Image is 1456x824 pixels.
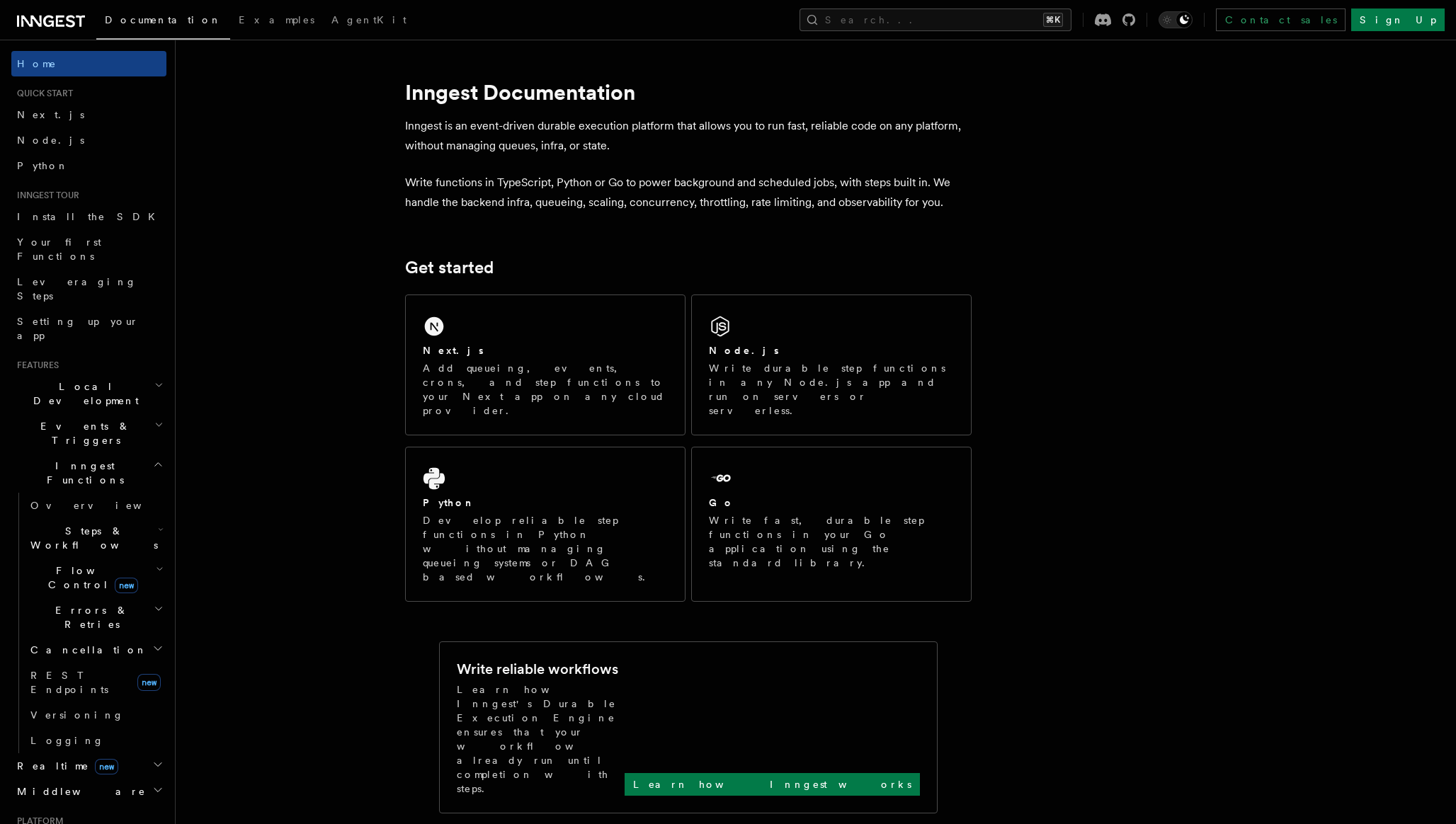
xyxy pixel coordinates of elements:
[709,496,734,510] h2: Go
[709,361,954,418] p: Write durable step functions in any Node.js app and run on servers or serverless.
[96,4,230,40] a: Documentation
[11,374,166,413] button: Local Development
[17,211,164,222] span: Install the SDK
[11,379,154,408] span: Local Development
[30,670,108,695] span: REST Endpoints
[1216,8,1346,31] a: Contact sales
[423,496,475,510] h2: Python
[25,643,147,657] span: Cancellation
[30,735,104,746] span: Logging
[25,597,166,637] button: Errors & Retries
[709,343,779,357] h2: Node.js
[405,173,972,212] p: Write functions in TypeScript, Python or Go to power background and scheduled jobs, with steps bu...
[11,102,166,127] a: Next.js
[95,759,118,774] span: new
[11,153,166,178] a: Python
[423,343,484,357] h2: Next.js
[11,493,166,753] div: Inngest Functions
[230,4,323,38] a: Examples
[405,116,972,156] p: Inngest is an event-driven durable execution platform that allows you to run fast, reliable code ...
[25,603,154,631] span: Errors & Retries
[11,309,166,348] a: Setting up your app
[17,276,137,302] span: Leveraging Steps
[105,14,222,25] span: Documentation
[11,360,59,371] span: Features
[30,709,124,721] span: Versioning
[323,4,415,38] a: AgentKit
[11,204,166,229] a: Install the SDK
[239,14,314,25] span: Examples
[457,659,618,679] h2: Write reliable workflows
[423,361,668,418] p: Add queueing, events, crons, and step functions to your Next app on any cloud provider.
[30,500,176,511] span: Overview
[11,229,166,269] a: Your first Functions
[11,784,146,799] span: Middleware
[405,447,686,602] a: PythonDevelop reliable step functions in Python without managing queueing systems or DAG based wo...
[11,51,166,76] a: Home
[709,513,954,570] p: Write fast, durable step functions in your Go application using the standard library.
[11,459,153,487] span: Inngest Functions
[11,453,166,493] button: Inngest Functions
[25,637,166,663] button: Cancellation
[11,190,79,201] span: Inngest tour
[405,258,494,277] a: Get started
[25,493,166,518] a: Overview
[17,160,69,171] span: Python
[1351,8,1445,31] a: Sign Up
[691,447,972,602] a: GoWrite fast, durable step functions in your Go application using the standard library.
[800,8,1071,31] button: Search...⌘K
[331,14,406,25] span: AgentKit
[11,88,73,99] span: Quick start
[633,777,911,791] p: Learn how Inngest works
[405,79,972,105] h1: Inngest Documentation
[17,236,101,262] span: Your first Functions
[25,558,166,597] button: Flow Controlnew
[17,135,84,146] span: Node.js
[691,294,972,435] a: Node.jsWrite durable step functions in any Node.js app and run on servers or serverless.
[11,759,118,773] span: Realtime
[137,674,161,691] span: new
[1043,13,1063,27] kbd: ⌘K
[25,728,166,753] a: Logging
[25,702,166,728] a: Versioning
[17,316,139,341] span: Setting up your app
[11,269,166,309] a: Leveraging Steps
[25,524,158,552] span: Steps & Workflows
[25,563,156,592] span: Flow Control
[11,419,154,447] span: Events & Triggers
[25,663,166,702] a: REST Endpointsnew
[405,294,686,435] a: Next.jsAdd queueing, events, crons, and step functions to your Next app on any cloud provider.
[17,57,57,71] span: Home
[11,753,166,779] button: Realtimenew
[11,779,166,804] button: Middleware
[423,513,668,584] p: Develop reliable step functions in Python without managing queueing systems or DAG based workflows.
[17,109,84,120] span: Next.js
[457,682,625,796] p: Learn how Inngest's Durable Execution Engine ensures that your workflow already run until complet...
[1159,11,1193,28] button: Toggle dark mode
[625,773,920,796] a: Learn how Inngest works
[11,413,166,453] button: Events & Triggers
[25,518,166,558] button: Steps & Workflows
[115,578,138,593] span: new
[11,127,166,153] a: Node.js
